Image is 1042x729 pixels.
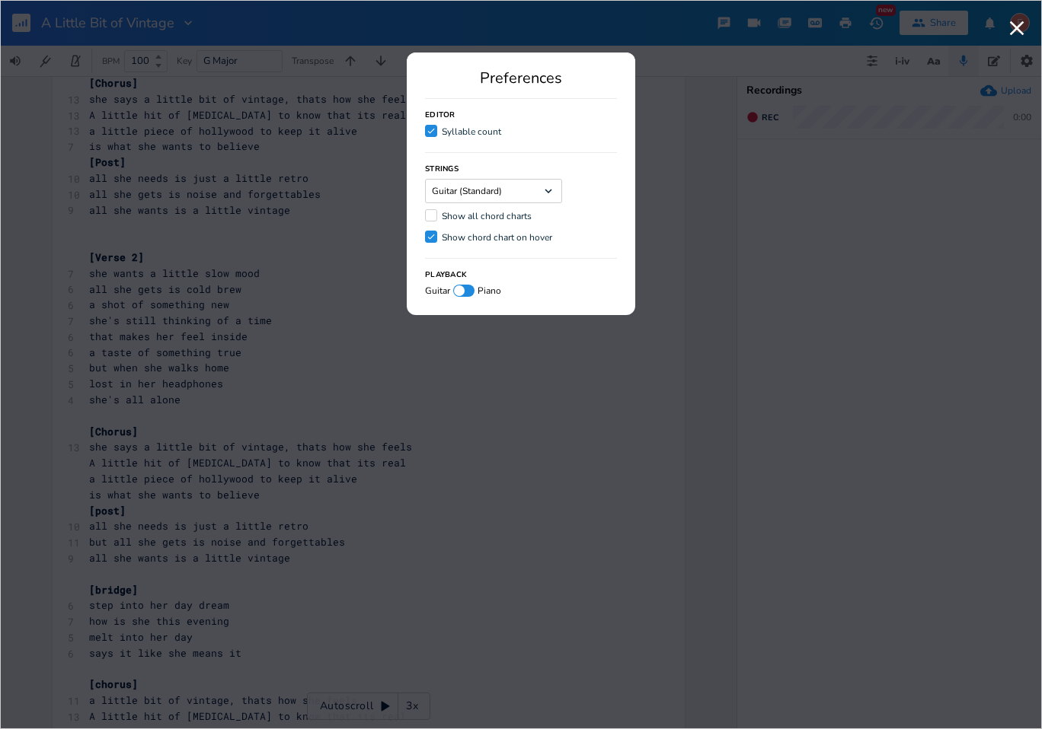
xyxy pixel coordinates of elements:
div: Preferences [425,71,617,86]
div: Show chord chart on hover [442,233,552,242]
span: Piano [478,286,501,295]
div: Syllable count [442,127,501,136]
h3: Playback [425,271,467,279]
div: Show all chord charts [442,212,532,221]
span: Guitar [425,286,450,295]
h3: Editor [425,111,455,119]
h3: Strings [425,165,459,173]
span: Guitar (Standard) [432,186,502,196]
